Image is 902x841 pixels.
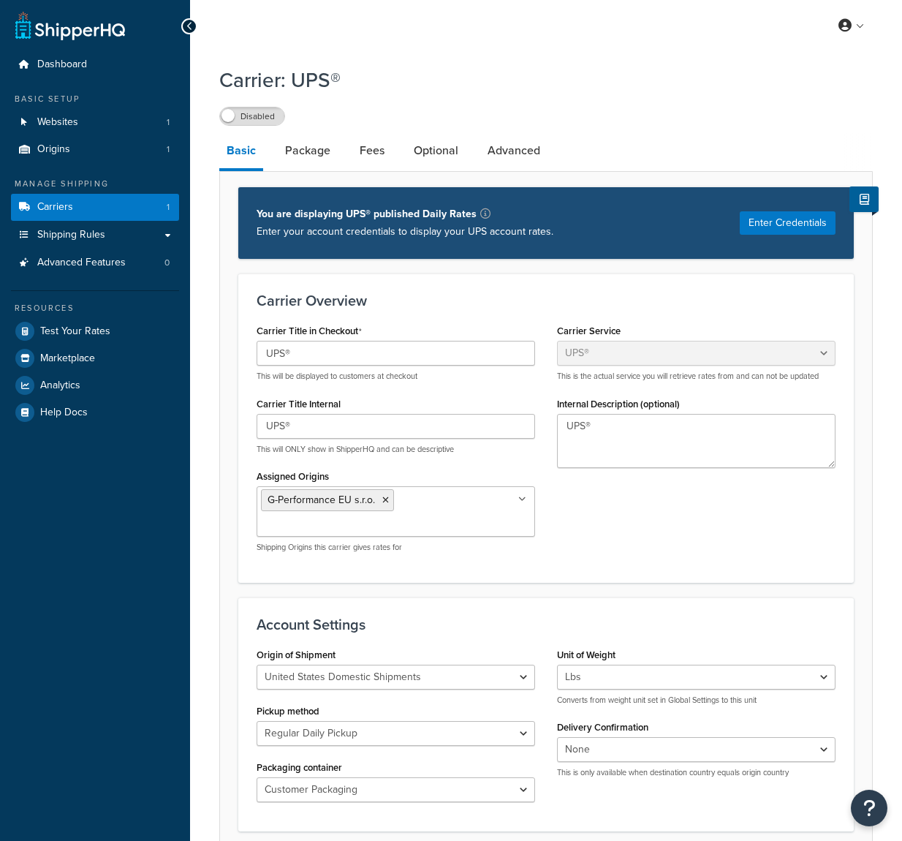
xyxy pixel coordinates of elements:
[257,616,835,633] h3: Account Settings
[220,108,284,125] label: Disabled
[851,790,887,826] button: Open Resource Center
[257,325,362,337] label: Carrier Title in Checkout
[257,205,553,223] p: You are displaying UPS® published Daily Rates
[37,143,70,156] span: Origins
[11,345,179,372] a: Marketplace
[11,194,179,221] li: Carriers
[11,109,179,136] li: Websites
[11,136,179,163] a: Origins1
[257,706,319,717] label: Pickup method
[37,59,87,71] span: Dashboard
[352,133,392,168] a: Fees
[11,136,179,163] li: Origins
[37,116,78,129] span: Websites
[11,109,179,136] a: Websites1
[11,249,179,276] li: Advanced Features
[257,223,553,241] p: Enter your account credentials to display your UPS account rates.
[164,257,170,269] span: 0
[257,542,535,553] p: Shipping Origins this carrier gives rates for
[11,249,179,276] a: Advanced Features0
[167,201,170,214] span: 1
[740,211,835,235] button: Enter Credentials
[37,229,105,241] span: Shipping Rules
[167,116,170,129] span: 1
[11,302,179,314] div: Resources
[268,492,375,508] span: G-Performance EU s.r.o.
[257,293,835,309] h3: Carrier Overview
[557,414,835,468] textarea: UPS®
[40,325,110,338] span: Test Your Rates
[219,133,263,171] a: Basic
[557,767,835,778] p: This is only available when destination country equals origin country
[849,186,879,212] button: Show Help Docs
[480,133,547,168] a: Advanced
[257,649,336,660] label: Origin of Shipment
[557,371,835,382] p: This is the actual service you will retrieve rates from and can not be updated
[278,133,338,168] a: Package
[11,194,179,221] a: Carriers1
[167,143,170,156] span: 1
[11,222,179,249] a: Shipping Rules
[257,444,535,455] p: This will ONLY show in ShipperHQ and can be descriptive
[557,325,621,336] label: Carrier Service
[257,399,341,410] label: Carrier Title Internal
[557,722,648,733] label: Delivery Confirmation
[11,93,179,105] div: Basic Setup
[557,399,680,410] label: Internal Description (optional)
[219,66,854,94] h1: Carrier: UPS®
[257,471,329,482] label: Assigned Origins
[40,407,88,419] span: Help Docs
[11,372,179,399] a: Analytics
[37,257,126,269] span: Advanced Features
[11,318,179,344] a: Test Your Rates
[40,380,80,392] span: Analytics
[11,51,179,78] a: Dashboard
[11,399,179,426] a: Help Docs
[37,201,73,214] span: Carriers
[257,762,342,773] label: Packaging container
[406,133,466,168] a: Optional
[257,371,535,382] p: This will be displayed to customers at checkout
[11,178,179,190] div: Manage Shipping
[40,352,95,365] span: Marketplace
[557,695,835,706] p: Converts from weight unit set in Global Settings to this unit
[557,649,615,660] label: Unit of Weight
